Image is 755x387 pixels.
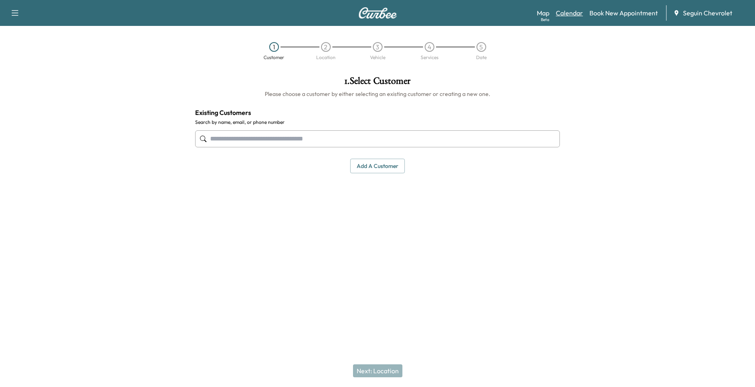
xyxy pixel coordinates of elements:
[683,8,732,18] span: Seguin Chevrolet
[476,55,487,60] div: Date
[195,119,560,125] label: Search by name, email, or phone number
[373,42,383,52] div: 3
[556,8,583,18] a: Calendar
[316,55,336,60] div: Location
[321,42,331,52] div: 2
[370,55,385,60] div: Vehicle
[421,55,438,60] div: Services
[589,8,658,18] a: Book New Appointment
[264,55,284,60] div: Customer
[537,8,549,18] a: MapBeta
[350,159,405,174] button: Add a customer
[195,76,560,90] h1: 1 . Select Customer
[269,42,279,52] div: 1
[425,42,434,52] div: 4
[358,7,397,19] img: Curbee Logo
[195,90,560,98] h6: Please choose a customer by either selecting an existing customer or creating a new one.
[541,17,549,23] div: Beta
[195,108,560,117] h4: Existing Customers
[476,42,486,52] div: 5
